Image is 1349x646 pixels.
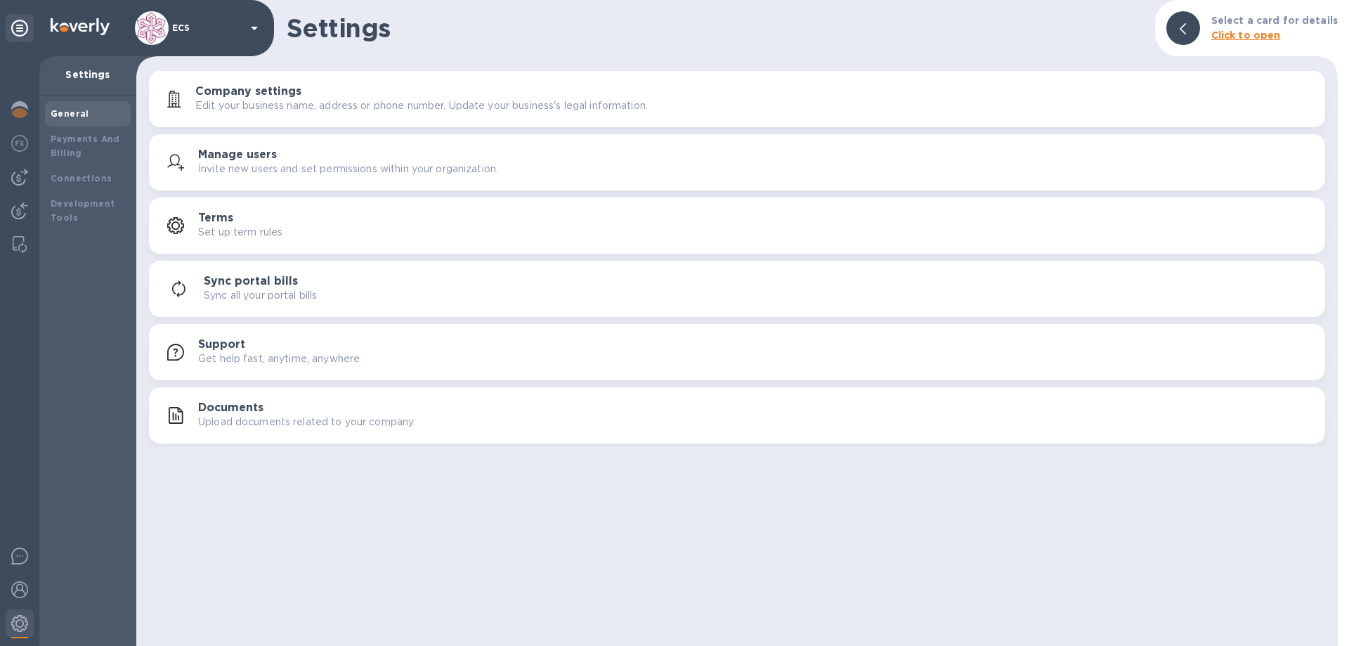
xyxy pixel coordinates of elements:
p: Invite new users and set permissions within your organization. [198,162,498,176]
img: Logo [51,18,110,35]
p: ECS [172,23,242,33]
p: Edit your business name, address or phone number. Update your business's legal information. [195,98,648,113]
p: Set up term rules [198,225,282,240]
button: TermsSet up term rules [149,198,1325,254]
p: Upload documents related to your company. [198,415,415,429]
p: Get help fast, anytime, anywhere [198,351,360,366]
button: SupportGet help fast, anytime, anywhere [149,324,1325,380]
img: Foreign exchange [11,135,28,152]
b: Connections [51,173,112,183]
h3: Support [198,338,245,351]
h1: Settings [287,13,1144,43]
button: Company settingsEdit your business name, address or phone number. Update your business's legal in... [149,71,1325,127]
h3: Documents [198,401,263,415]
p: Sync all your portal bills [204,288,317,303]
b: General [51,108,89,119]
button: Manage usersInvite new users and set permissions within your organization. [149,134,1325,190]
button: DocumentsUpload documents related to your company. [149,387,1325,444]
b: Payments And Billing [51,134,120,158]
h3: Manage users [198,148,277,162]
div: Unpin categories [6,14,34,42]
h3: Sync portal bills [204,275,298,288]
b: Development Tools [51,198,115,223]
b: Click to open [1211,30,1281,41]
button: Sync portal billsSync all your portal bills [149,261,1325,317]
h3: Company settings [195,85,301,98]
b: Select a card for details [1211,15,1338,26]
h3: Terms [198,212,233,225]
p: Settings [51,67,125,82]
